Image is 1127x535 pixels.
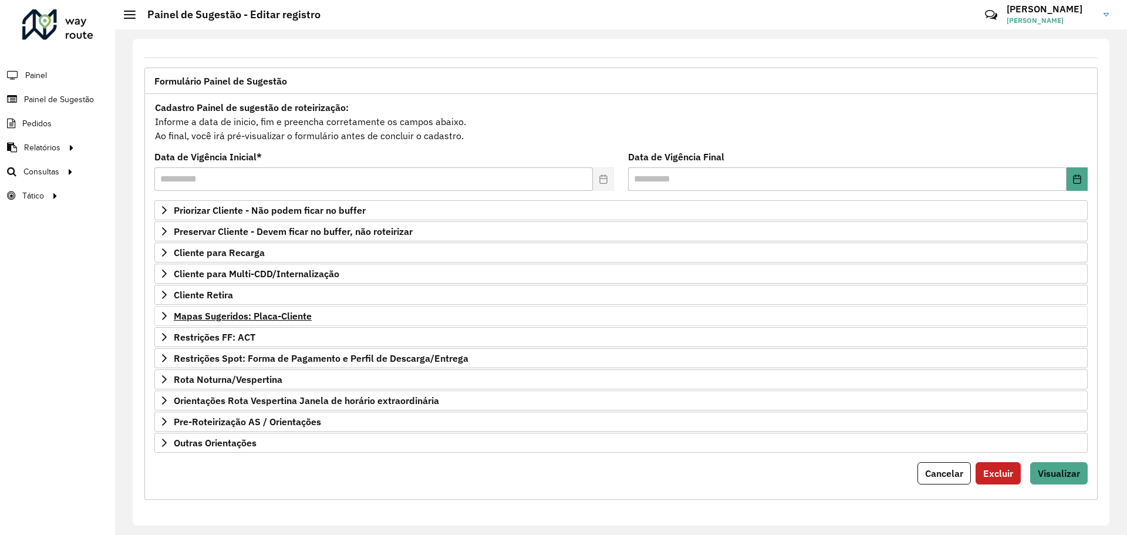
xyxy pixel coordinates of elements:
span: Consultas [23,166,59,178]
a: Restrições Spot: Forma de Pagamento e Perfil de Descarga/Entrega [154,348,1088,368]
a: Mapas Sugeridos: Placa-Cliente [154,306,1088,326]
span: Cancelar [925,467,963,479]
a: Priorizar Cliente - Não podem ficar no buffer [154,200,1088,220]
span: [PERSON_NAME] [1007,15,1095,26]
button: Visualizar [1030,462,1088,484]
button: Choose Date [1067,167,1088,191]
button: Cancelar [917,462,971,484]
strong: Cadastro Painel de sugestão de roteirização: [155,102,349,113]
button: Excluir [976,462,1021,484]
span: Restrições Spot: Forma de Pagamento e Perfil de Descarga/Entrega [174,354,468,363]
a: Cliente Retira [154,285,1088,305]
span: Painel de Sugestão [24,93,94,106]
span: Orientações Rota Vespertina Janela de horário extraordinária [174,396,439,405]
span: Preservar Cliente - Devem ficar no buffer, não roteirizar [174,227,413,236]
span: Outras Orientações [174,438,257,447]
a: Pre-Roteirização AS / Orientações [154,412,1088,432]
span: Pre-Roteirização AS / Orientações [174,417,321,426]
span: Mapas Sugeridos: Placa-Cliente [174,311,312,321]
span: Restrições FF: ACT [174,332,255,342]
span: Rota Noturna/Vespertina [174,375,282,384]
span: Cliente Retira [174,290,233,300]
a: Cliente para Recarga [154,243,1088,263]
span: Cliente para Recarga [174,248,265,257]
label: Data de Vigência Inicial [154,150,262,164]
a: Contato Rápido [978,2,1004,28]
span: Pedidos [22,117,52,130]
span: Excluir [983,467,1013,479]
label: Data de Vigência Final [628,150,724,164]
a: Cliente para Multi-CDD/Internalização [154,264,1088,284]
span: Relatórios [24,142,60,154]
div: Informe a data de inicio, fim e preencha corretamente os campos abaixo. Ao final, você irá pré-vi... [154,100,1088,143]
span: Tático [22,190,44,202]
span: Priorizar Cliente - Não podem ficar no buffer [174,206,366,215]
a: Outras Orientações [154,433,1088,453]
span: Painel [25,69,47,82]
h2: Painel de Sugestão - Editar registro [136,8,320,21]
span: Visualizar [1038,467,1080,479]
a: Restrições FF: ACT [154,327,1088,347]
span: Formulário Painel de Sugestão [154,76,287,86]
a: Orientações Rota Vespertina Janela de horário extraordinária [154,391,1088,410]
a: Preservar Cliente - Devem ficar no buffer, não roteirizar [154,221,1088,241]
h3: [PERSON_NAME] [1007,4,1095,15]
a: Rota Noturna/Vespertina [154,369,1088,389]
span: Cliente para Multi-CDD/Internalização [174,269,339,278]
